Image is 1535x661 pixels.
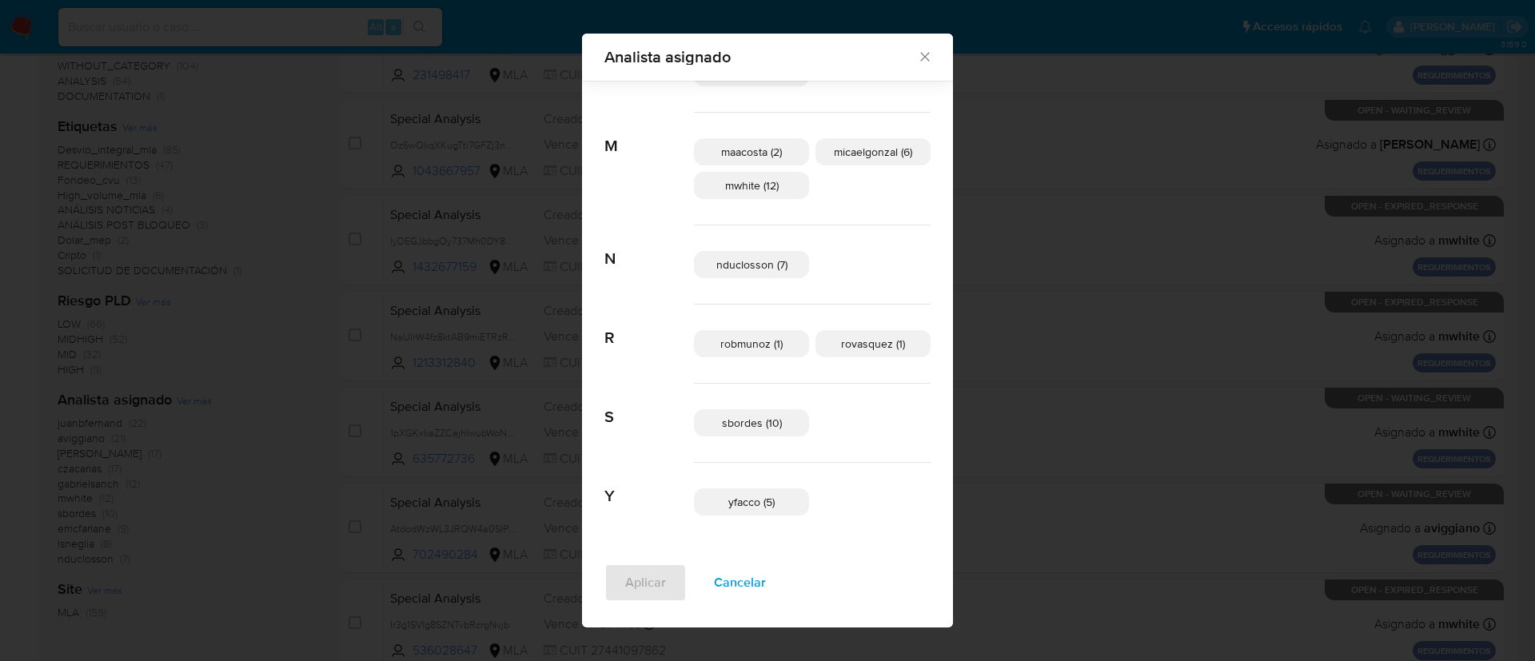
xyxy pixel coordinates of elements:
div: yfacco (5) [694,488,809,516]
div: maacosta (2) [694,138,809,165]
div: sbordes (10) [694,409,809,436]
span: mwhite (12) [725,177,779,193]
span: robmunoz (1) [720,336,783,352]
span: sbordes (10) [722,415,782,431]
span: micaelgonzal (6) [834,144,912,160]
span: nduclosson (7) [716,257,787,273]
span: M [604,113,694,156]
span: maacosta (2) [721,144,782,160]
div: nduclosson (7) [694,251,809,278]
span: Y [604,463,694,506]
span: rovasquez (1) [841,336,905,352]
span: yfacco (5) [728,494,775,510]
span: Cancelar [714,565,766,600]
span: R [604,305,694,348]
span: S [604,384,694,427]
span: N [604,225,694,269]
button: Cancelar [693,563,787,602]
div: mwhite (12) [694,172,809,199]
div: robmunoz (1) [694,330,809,357]
div: micaelgonzal (6) [815,138,931,165]
div: rovasquez (1) [815,330,931,357]
button: Cerrar [917,49,931,63]
span: Analista asignado [604,49,917,65]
